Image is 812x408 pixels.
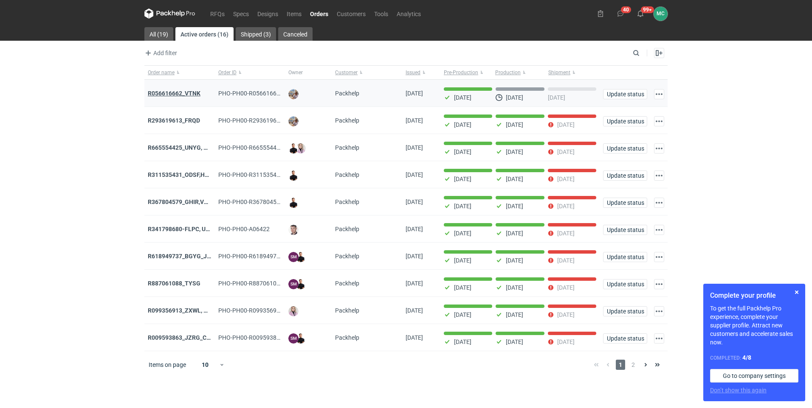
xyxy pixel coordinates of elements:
[607,227,643,233] span: Update status
[548,94,565,101] p: [DATE]
[335,90,359,97] span: Packhelp
[406,171,423,178] span: 30/04/2025
[654,7,668,21] button: MC
[506,148,523,155] p: [DATE]
[603,198,647,208] button: Update status
[218,226,270,232] span: PHO-PH00-A06422
[144,8,195,19] svg: Packhelp Pro
[603,143,647,154] button: Update status
[333,8,370,19] a: Customers
[148,334,216,341] a: R009593863_JZRG_CIHJ
[229,8,253,19] a: Specs
[148,90,200,97] a: R056616662_VTNK
[710,291,798,301] h1: Complete your profile
[654,116,664,126] button: Actions
[148,198,215,205] strong: R367804579_GHIR,VZKA
[440,66,493,79] button: Pre-Production
[557,148,575,155] p: [DATE]
[175,27,234,41] a: Active orders (16)
[144,66,215,79] button: Order name
[506,311,523,318] p: [DATE]
[654,306,664,316] button: Actions
[282,8,306,19] a: Items
[654,225,664,235] button: Actions
[392,8,425,19] a: Analytics
[603,279,647,289] button: Update status
[607,145,643,151] span: Update status
[406,117,423,124] span: 10/06/2025
[218,69,237,76] span: Order ID
[335,144,359,151] span: Packhelp
[454,94,471,101] p: [DATE]
[607,281,643,287] span: Update status
[148,171,218,178] a: R311535431_ODSF,HMHH
[654,143,664,154] button: Actions
[218,280,300,287] span: PHO-PH00-R887061088_TYSG
[192,359,219,371] div: 10
[506,257,523,264] p: [DATE]
[547,66,600,79] button: Shipment
[654,7,668,21] div: Marta Czupryniak
[506,176,523,182] p: [DATE]
[296,333,306,344] img: Tomasz Kubiak
[634,7,647,20] button: 99+
[654,252,664,262] button: Actions
[603,333,647,344] button: Update status
[218,117,301,124] span: PHO-PH00-R293619613_FRQD
[402,66,440,79] button: Issued
[148,117,200,124] a: R293619613_FRQD
[557,176,575,182] p: [DATE]
[406,334,423,341] span: 10/10/2024
[406,144,423,151] span: 05/05/2025
[557,121,575,128] p: [DATE]
[614,7,627,20] button: 40
[143,48,178,58] button: Add filter
[215,66,285,79] button: Order ID
[607,91,643,97] span: Update status
[495,69,521,76] span: Production
[444,69,478,76] span: Pre-Production
[218,307,337,314] span: PHO-PH00-R099356913_ZXWL,-GEQI,-PMJL
[288,89,299,99] img: Michał Palasek
[406,226,423,232] span: 28/01/2025
[792,287,802,297] button: Skip for now
[654,170,664,181] button: Actions
[278,27,313,41] a: Canceled
[710,353,798,362] div: Completed:
[288,225,299,235] img: Maciej Sikora
[218,171,319,178] span: PHO-PH00-R311535431_ODSF,HMHH
[506,94,523,101] p: [DATE]
[603,306,647,316] button: Update status
[710,304,798,347] p: To get the full Packhelp Pro experience, complete your supplier profile. Attract new customers an...
[454,176,471,182] p: [DATE]
[654,198,664,208] button: Actions
[406,280,423,287] span: 27/11/2024
[335,307,359,314] span: Packhelp
[742,354,751,361] strong: 4 / 8
[454,311,471,318] p: [DATE]
[335,334,359,341] span: Packhelp
[506,338,523,345] p: [DATE]
[710,386,767,394] button: Don’t show this again
[607,200,643,206] span: Update status
[218,90,301,97] span: PHO-PH00-R056616662_VTNK
[454,148,471,155] p: [DATE]
[148,144,237,151] strong: R665554425_UNYG, SAZV, FHAQ
[710,369,798,383] a: Go to company settings
[603,170,647,181] button: Update status
[306,8,333,19] a: Orders
[406,198,423,205] span: 30/04/2025
[218,334,316,341] span: PHO-PH00-R009593863_JZRG_CIHJ
[454,257,471,264] p: [DATE]
[288,170,299,181] img: Tomasz Kubiak
[296,143,306,154] img: Klaudia Wiśniewska
[629,360,638,370] span: 2
[149,360,186,369] span: Items on page
[148,226,236,232] a: R341798680-FLPC, URQW, XTXF
[148,69,175,76] span: Order name
[288,333,299,344] figcaption: SM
